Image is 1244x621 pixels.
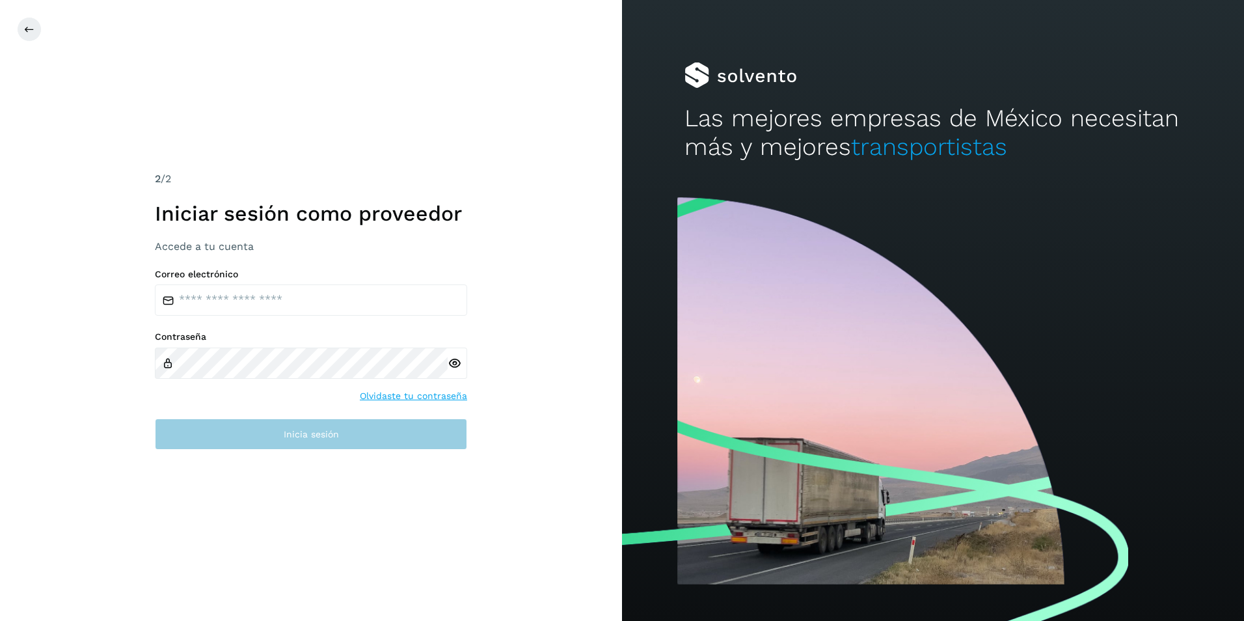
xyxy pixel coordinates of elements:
[284,430,339,439] span: Inicia sesión
[155,240,467,253] h3: Accede a tu cuenta
[155,171,467,187] div: /2
[155,269,467,280] label: Correo electrónico
[360,389,467,403] a: Olvidaste tu contraseña
[155,201,467,226] h1: Iniciar sesión como proveedor
[155,172,161,185] span: 2
[155,331,467,342] label: Contraseña
[155,419,467,450] button: Inicia sesión
[684,104,1182,162] h2: Las mejores empresas de México necesitan más y mejores
[851,133,1007,161] span: transportistas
